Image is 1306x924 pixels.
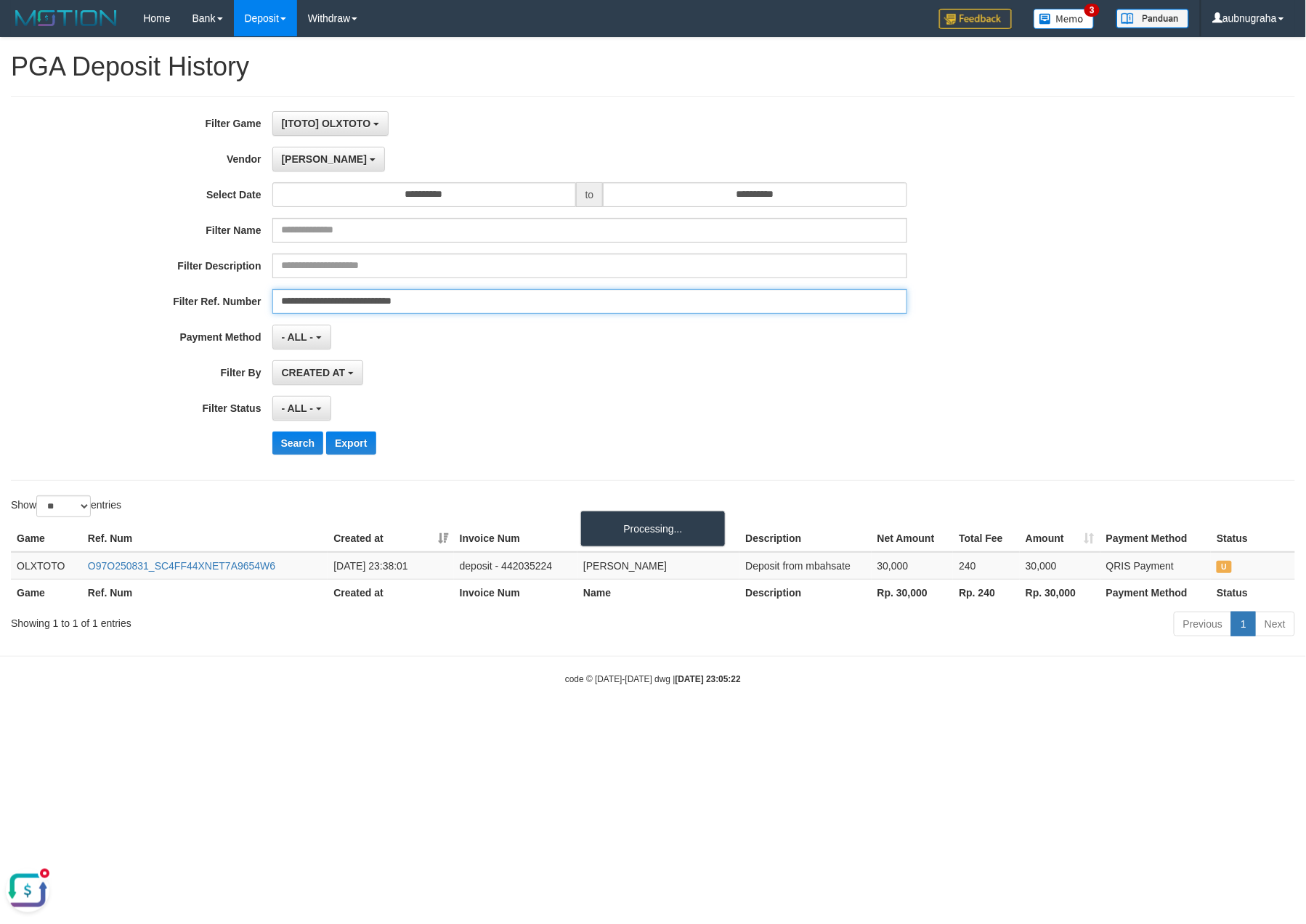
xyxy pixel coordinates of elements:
div: Showing 1 to 1 of 1 entries [11,610,533,631]
div: new message indicator [38,4,52,17]
div: Processing... [580,511,726,547]
th: Rp. 30,000 [1020,579,1100,606]
th: Rp. 240 [953,579,1020,606]
th: Payment Method [1100,525,1211,552]
td: [PERSON_NAME] [577,552,739,580]
td: 30,000 [872,552,954,580]
span: CREATED AT [282,367,346,378]
span: to [576,182,604,207]
th: Ref. Num [82,525,328,552]
th: Net Amount [872,525,954,552]
th: Description [739,579,871,606]
button: Search [272,431,324,455]
img: Feedback.jpg [939,9,1012,29]
button: [ITOTO] OLXTOTO [272,111,389,136]
button: [PERSON_NAME] [272,147,385,171]
span: [ITOTO] OLXTOTO [282,118,371,129]
th: Name [577,579,739,606]
th: Invoice Num [454,525,577,552]
span: - ALL - [282,331,314,343]
td: 240 [953,552,1020,580]
span: UNPAID [1217,561,1231,573]
th: Amount: activate to sort column ascending [1020,525,1100,552]
td: QRIS Payment [1100,552,1211,580]
th: Game [11,579,82,606]
button: CREATED AT [272,360,364,385]
select: Showentries [36,495,91,517]
th: Invoice Num [454,579,577,606]
strong: [DATE] 23:05:22 [676,674,741,684]
td: Deposit from mbahsate [739,552,871,580]
td: OLXTOTO [11,552,82,580]
a: Previous [1174,612,1232,636]
span: [PERSON_NAME] [282,153,367,165]
span: - ALL - [282,402,314,414]
th: Ref. Num [82,579,328,606]
td: [DATE] 23:38:01 [328,552,453,580]
a: O97O250831_SC4FF44XNET7A9654W6 [88,560,275,572]
button: Export [326,431,376,455]
button: Open LiveChat chat widget [6,6,49,49]
th: Total Fee [953,525,1020,552]
img: Button%20Memo.svg [1034,9,1095,29]
th: Created at: activate to sort column ascending [328,525,453,552]
img: panduan.png [1116,9,1189,28]
td: deposit - 442035224 [454,552,577,580]
label: Show entries [11,495,121,517]
th: Status [1211,525,1295,552]
th: Name [577,525,739,552]
span: 3 [1084,4,1100,17]
th: Description [739,525,871,552]
small: code © [DATE]-[DATE] dwg | [565,674,741,684]
th: Game [11,525,82,552]
button: - ALL - [272,396,331,421]
a: Next [1255,612,1295,636]
th: Created at [328,579,453,606]
th: Status [1211,579,1295,606]
h1: PGA Deposit History [11,52,1295,81]
th: Payment Method [1100,579,1211,606]
td: 30,000 [1020,552,1100,580]
th: Rp. 30,000 [872,579,954,606]
button: - ALL - [272,325,331,349]
img: MOTION_logo.png [11,7,121,29]
a: 1 [1231,612,1256,636]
